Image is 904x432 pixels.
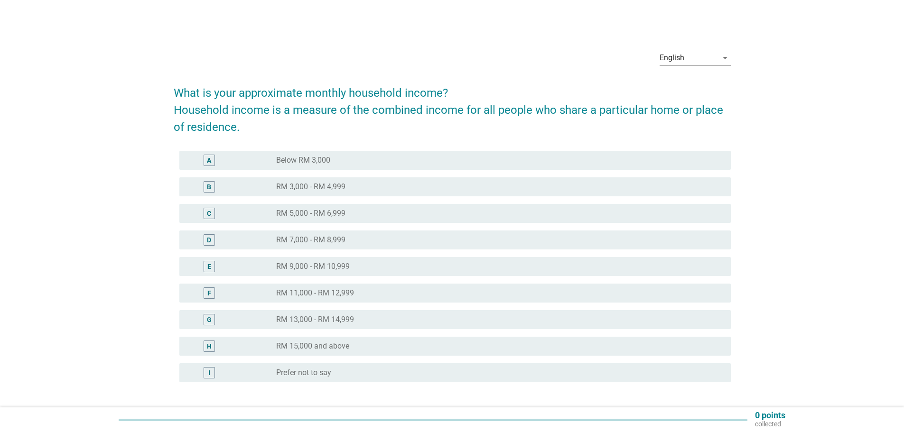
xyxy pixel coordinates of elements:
label: RM 15,000 and above [276,341,349,351]
div: E [207,262,211,272]
div: H [207,341,212,351]
div: English [660,54,684,62]
label: RM 13,000 - RM 14,999 [276,315,354,324]
p: collected [755,420,785,428]
div: I [208,368,210,378]
label: RM 7,000 - RM 8,999 [276,235,345,245]
div: G [207,315,212,325]
label: Prefer not to say [276,368,331,377]
div: F [207,288,211,298]
div: C [207,209,211,219]
label: RM 3,000 - RM 4,999 [276,182,345,192]
i: arrow_drop_down [719,52,731,64]
div: A [207,156,211,165]
div: B [207,182,211,192]
p: 0 points [755,411,785,420]
div: D [207,235,211,245]
h2: What is your approximate monthly household income? Household income is a measure of the combined ... [174,75,731,136]
label: RM 11,000 - RM 12,999 [276,288,354,298]
label: RM 5,000 - RM 6,999 [276,209,345,218]
label: RM 9,000 - RM 10,999 [276,262,350,271]
label: Below RM 3,000 [276,156,330,165]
